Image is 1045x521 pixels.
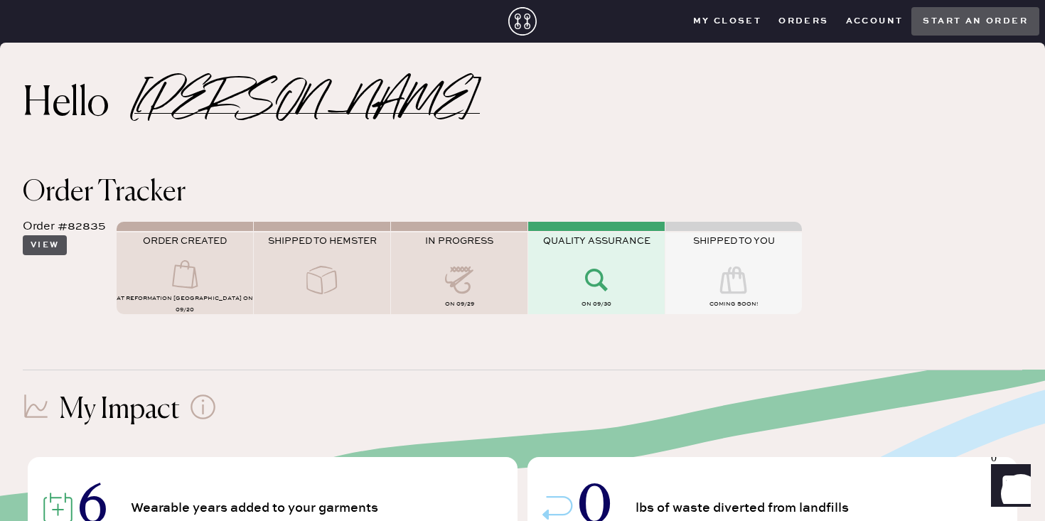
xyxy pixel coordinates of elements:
[770,11,837,32] button: Orders
[445,301,474,308] span: on 09/29
[911,7,1039,36] button: Start an order
[543,235,650,247] span: QUALITY ASSURANCE
[685,11,771,32] button: My Closet
[143,235,227,247] span: ORDER CREATED
[23,87,134,122] h2: Hello
[636,502,854,515] span: lbs of waste diverted from landfills
[59,393,180,427] h1: My Impact
[977,457,1039,518] iframe: Front Chat
[268,235,377,247] span: SHIPPED TO HEMSTER
[23,235,67,255] button: View
[134,95,480,114] h2: [PERSON_NAME]
[117,295,253,313] span: AT Reformation [GEOGRAPHIC_DATA] on 09/20
[709,301,758,308] span: COMING SOON!
[425,235,493,247] span: IN PROGRESS
[837,11,912,32] button: Account
[23,218,105,235] div: Order #82835
[23,178,186,207] span: Order Tracker
[693,235,775,247] span: SHIPPED TO YOU
[582,301,611,308] span: on 09/30
[131,502,383,515] span: Wearable years added to your garments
